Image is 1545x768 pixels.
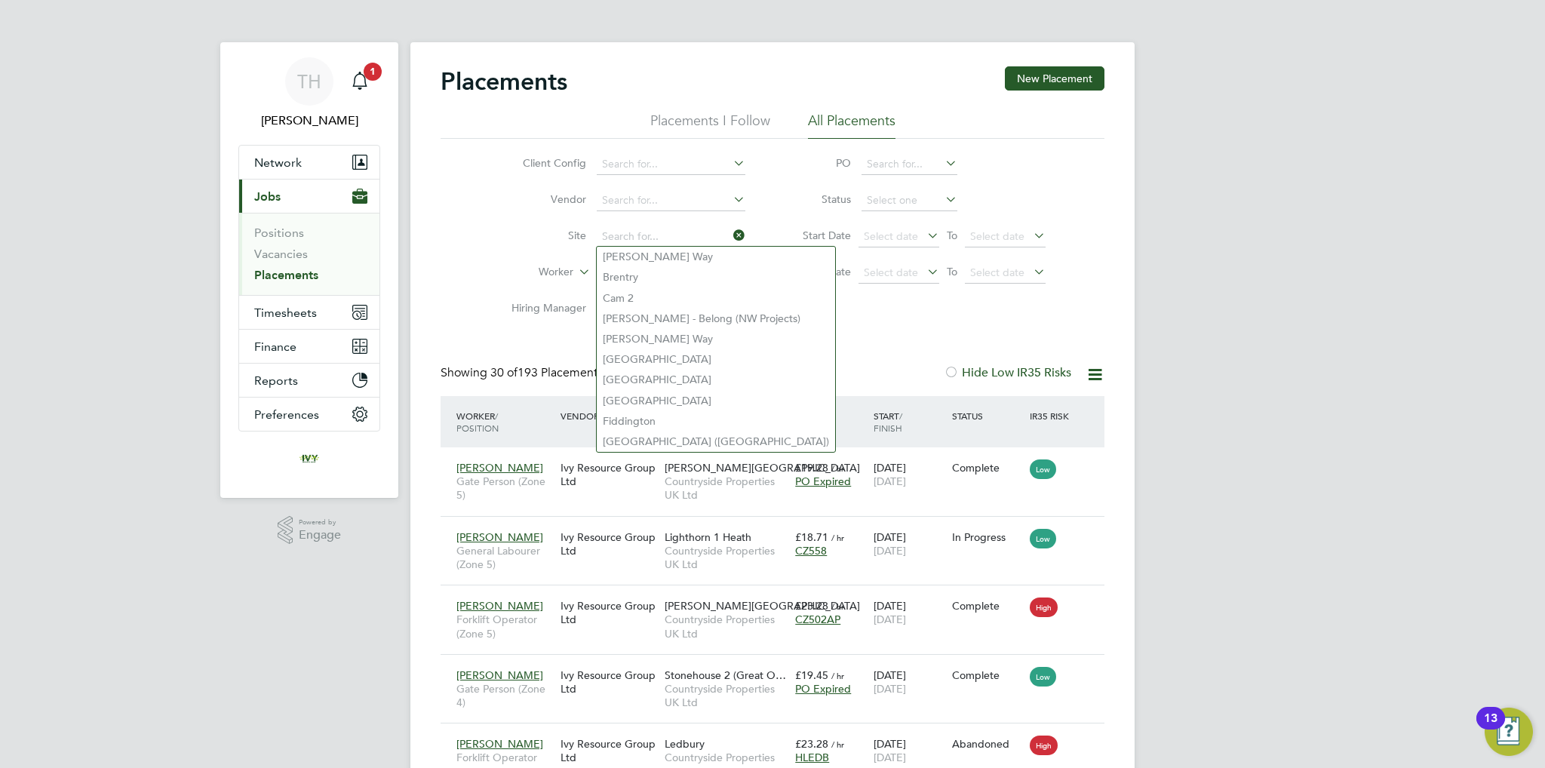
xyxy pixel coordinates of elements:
input: Search for... [862,154,957,175]
span: [DATE] [874,475,906,488]
li: [GEOGRAPHIC_DATA] [597,370,835,390]
button: Jobs [239,180,379,213]
li: Cam 2 [597,288,835,309]
div: Worker [453,402,557,441]
div: Abandoned [952,737,1023,751]
span: £23.28 [795,599,828,613]
span: [DATE] [874,751,906,764]
a: [PERSON_NAME]General Labourer (Zone 5)Ivy Resource Group LtdLighthorn 1 HeathCountryside Properti... [453,522,1104,535]
input: Search for... [597,226,745,247]
a: Positions [254,226,304,240]
span: Countryside Properties UK Ltd [665,475,788,502]
div: In Progress [952,530,1023,544]
div: Complete [952,461,1023,475]
span: HLEDB [795,751,829,764]
div: Ivy Resource Group Ltd [557,591,661,634]
div: Ivy Resource Group Ltd [557,523,661,565]
span: CZ558 [795,544,827,558]
span: [DATE] [874,613,906,626]
span: Engage [299,529,341,542]
button: Reports [239,364,379,397]
span: Stonehouse 2 (Great O… [665,668,786,682]
span: 1 [364,63,382,81]
a: Go to home page [238,447,380,471]
span: [PERSON_NAME] [456,599,543,613]
label: Hiring Manager [499,301,586,315]
li: [PERSON_NAME] Way [597,329,835,349]
a: Vacancies [254,247,308,261]
div: Complete [952,668,1023,682]
span: Countryside Properties UK Ltd [665,682,788,709]
label: Site [499,229,586,242]
span: / hr [831,670,844,681]
span: Low [1030,459,1056,479]
span: Forklift Operator (Zone 5) [456,613,553,640]
span: [PERSON_NAME] [456,461,543,475]
li: [GEOGRAPHIC_DATA] [597,391,835,411]
button: Timesheets [239,296,379,329]
span: Gate Person (Zone 5) [456,475,553,502]
span: Low [1030,529,1056,548]
span: £23.28 [795,737,828,751]
div: Jobs [239,213,379,295]
span: [PERSON_NAME][GEOGRAPHIC_DATA] [665,599,860,613]
span: 30 of [490,365,518,380]
li: All Placements [808,112,895,139]
div: Vendor [557,402,661,429]
div: [DATE] [870,523,948,565]
span: / Finish [874,410,902,434]
span: Select date [864,266,918,279]
h2: Placements [441,66,567,97]
div: Ivy Resource Group Ltd [557,453,661,496]
span: Network [254,155,302,170]
a: [PERSON_NAME]Forklift Operator (Zone 5)Ivy Resource Group LtdLedburyCountryside Properties UK Ltd... [453,729,1104,742]
span: PO Expired [795,475,851,488]
input: Select one [862,190,957,211]
a: Powered byEngage [278,516,342,545]
span: 193 Placements [490,365,603,380]
button: Open Resource Center, 13 new notifications [1485,708,1533,756]
span: [PERSON_NAME] [456,668,543,682]
span: / hr [831,739,844,750]
span: To [942,262,962,281]
label: Status [783,192,851,206]
span: £18.71 [795,530,828,544]
span: Reports [254,373,298,388]
label: Worker [487,265,573,280]
nav: Main navigation [220,42,398,498]
span: Low [1030,667,1056,687]
span: Select date [970,229,1024,243]
li: [GEOGRAPHIC_DATA] ([GEOGRAPHIC_DATA]) [597,432,835,452]
div: Start [870,402,948,441]
span: Ledbury [665,737,705,751]
span: CZ502AP [795,613,840,626]
div: [DATE] [870,591,948,634]
span: [PERSON_NAME][GEOGRAPHIC_DATA] [665,461,860,475]
img: ivyresourcegroup-logo-retina.png [297,447,321,471]
label: Hide Low IR35 Risks [944,365,1071,380]
div: [DATE] [870,453,948,496]
span: / Position [456,410,499,434]
button: Preferences [239,398,379,431]
span: Tom Harvey [238,112,380,130]
span: £19.28 [795,461,828,475]
span: General Labourer (Zone 5) [456,544,553,571]
input: Search for... [597,154,745,175]
input: Search for... [597,190,745,211]
label: Client Config [499,156,586,170]
div: Complete [952,599,1023,613]
span: Finance [254,339,296,354]
a: [PERSON_NAME]Gate Person (Zone 5)Ivy Resource Group Ltd[PERSON_NAME][GEOGRAPHIC_DATA]Countryside ... [453,453,1104,465]
span: Lighthorn 1 Heath [665,530,751,544]
span: Countryside Properties UK Ltd [665,613,788,640]
div: 13 [1484,718,1497,738]
span: To [942,226,962,245]
a: Placements [254,268,318,282]
a: TH[PERSON_NAME] [238,57,380,130]
div: Status [948,402,1027,429]
label: PO [783,156,851,170]
a: 1 [345,57,375,106]
span: £19.45 [795,668,828,682]
span: TH [297,72,321,91]
button: Network [239,146,379,179]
